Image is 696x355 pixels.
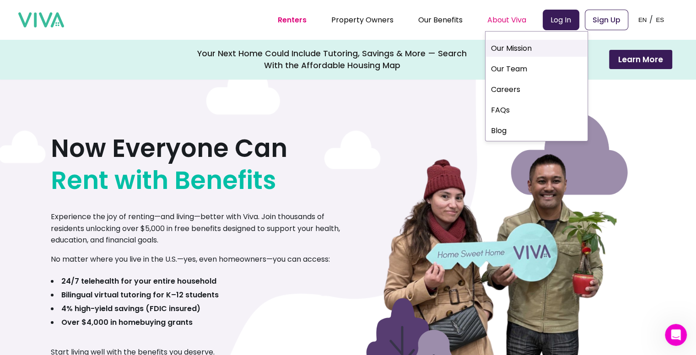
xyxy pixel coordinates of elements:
b: 4% high-yield savings (FDIC insured) [61,303,200,314]
b: Over $4,000 in homebuying grants [61,317,193,328]
a: Blog [486,122,588,139]
button: Learn More [609,50,672,69]
b: Bilingual virtual tutoring for K–12 students [61,290,219,300]
a: Sign Up [585,10,628,30]
button: EN [636,5,650,34]
a: Property Owners [331,15,394,25]
a: Our Mission [486,40,588,57]
div: Your Next Home Could Include Tutoring, Savings & More — Search With the Affordable Housing Map [197,48,467,71]
p: / [649,13,653,27]
b: 24/7 telehealth for your entire household [61,276,216,286]
div: Our Benefits [418,8,463,31]
h1: Now Everyone Can [51,132,287,196]
span: Rent with Benefits [51,164,276,196]
a: Our Team [486,60,588,77]
a: FAQs [486,102,588,118]
img: viva [18,12,64,28]
a: Log In [543,10,579,30]
div: About Viva [487,8,526,31]
a: Careers [486,81,588,98]
p: Experience the joy of renting—and living—better with Viva. Join thousands of residents unlocking ... [51,211,348,246]
iframe: Intercom live chat [665,324,687,346]
p: No matter where you live in the U.S.—yes, even homeowners—you can access: [51,253,330,265]
button: ES [653,5,667,34]
a: Renters [278,15,307,25]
